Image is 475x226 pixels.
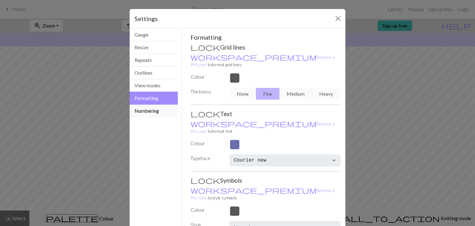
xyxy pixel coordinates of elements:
[190,121,335,134] a: Become a Pro user
[130,79,178,92] button: View modes
[190,110,341,117] h3: Text
[130,28,178,41] button: Gauge
[190,188,335,200] a: Become a Pro user
[333,14,343,24] button: Close
[130,67,178,79] button: Outlines
[190,121,335,134] small: to format text
[190,176,341,184] h3: Symbols
[190,53,317,61] span: workspace_premium
[130,105,178,117] button: Numbering
[190,43,341,51] h3: Grid lines
[190,54,335,67] a: Become a Pro user
[130,92,178,105] button: Formatting
[190,188,335,200] small: to style symbols
[135,14,158,23] h5: Settings
[190,54,335,67] small: to format grid lines
[190,119,317,128] span: workspace_premium
[187,73,226,80] label: Colour
[187,140,226,147] label: Colour
[187,154,226,164] label: Typeface
[130,54,178,67] button: Repeats
[190,33,341,41] h5: Formatting
[187,206,226,214] label: Colour
[187,88,226,97] label: Thickness
[130,41,178,54] button: Resize
[190,186,317,194] span: workspace_premium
